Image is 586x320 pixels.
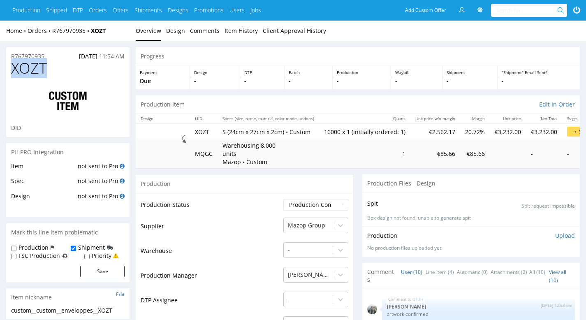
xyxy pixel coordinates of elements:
a: Attachments (2) [491,263,527,281]
a: Design [166,21,185,41]
a: R767970935 [11,52,44,60]
a: Shipped [46,6,67,14]
p: Production [337,70,387,75]
div: PH PRO Integration [6,143,130,161]
p: Due [140,77,185,85]
a: Client Approval History [263,21,326,41]
label: Priority [92,252,111,260]
p: - [194,77,236,85]
a: XOZT [91,27,106,35]
td: Supplier [141,217,281,241]
a: Users [229,6,245,14]
p: Shipment [447,70,493,75]
a: Add Custom Offer [401,4,451,17]
td: XOZT [190,124,218,139]
p: [PERSON_NAME] [387,304,570,310]
div: No production files uploaded yet [367,245,575,252]
a: Shipments [134,6,162,14]
p: artwork confirmed [387,311,570,317]
p: Production Item [141,100,185,109]
p: DTP [244,70,280,75]
th: Specs (size, name, material, color mode, addons) [218,114,319,124]
td: 20.72% [460,124,490,139]
p: S (24cm x 27cm x 2cm) • Custom [222,128,314,136]
td: DTP Assignee [141,291,281,315]
input: Search for... [496,4,559,17]
label: FSC Production [19,252,60,260]
a: Offers [113,6,129,14]
th: Net Total [526,114,562,124]
td: MQGC [190,139,218,168]
td: 1 [319,139,410,168]
div: Mark this line item problematic [6,223,130,241]
p: - [337,77,387,85]
p: Batch [289,70,328,75]
a: R767970935 [52,27,91,35]
a: All (10) [529,263,545,281]
p: Warehousing 8.000 units Mazop • Custom [222,141,284,166]
a: Line Item (4) [426,263,454,281]
a: Edit In Order [539,100,575,109]
p: - [395,77,438,85]
span: 11:54 AM [99,52,125,60]
p: - [244,77,280,85]
th: LIID [190,114,218,124]
p: Box design not found, unable to generate spit [367,215,575,222]
p: Spit request impossible [521,203,575,210]
p: Design [194,70,236,75]
p: Production [367,232,397,240]
a: Automatic (0) [457,263,488,281]
img: icon-shipping-flag.svg [107,243,113,252]
td: €85.66 [410,139,460,168]
th: Quant. [319,114,410,124]
div: custom__custom__enveloppes__XOZT [11,306,125,315]
p: [DATE] 12:58 pm [541,302,572,308]
img: regular_mini_magick20250702-42-x1tt6f.png [367,304,377,314]
span: DID [11,124,21,132]
a: Search for XOZT item in PH Pro [120,162,125,170]
p: Upload [555,232,575,240]
a: DTP [73,6,83,14]
p: Waybill [395,70,438,75]
a: Search for XOZT design in PH Pro [120,192,125,200]
span: Comments [367,268,395,284]
p: - [447,77,493,85]
div: Item nickname [6,288,130,306]
td: Production Status [141,198,281,217]
span: XOZT [11,60,47,77]
a: QTUH [412,296,423,303]
img: ico-item-custom-a8f9c3db6a5631ce2f509e228e8b95abde266dc4376634de7b166047de09ff05.png [35,85,101,118]
a: Comments [190,21,220,41]
a: Jobs [250,6,261,14]
p: - [289,77,328,85]
th: Margin [460,114,490,124]
a: Orders [89,6,107,14]
td: Warehouse [141,241,281,266]
td: €3,232.00 [490,124,526,139]
td: Spec [11,176,76,191]
th: Unit price w/o margin [410,114,460,124]
th: Design [136,114,190,124]
td: €2,562.17 [410,124,460,139]
td: not sent to Pro [76,161,125,176]
a: Home [6,27,28,35]
td: Item [11,161,76,176]
a: User (10) [401,263,422,281]
label: Shipment [78,243,105,252]
td: not sent to Pro [76,176,125,191]
a: Production [12,6,40,14]
button: Save [80,266,125,277]
a: Search for XOZT spec in PH Pro [120,177,125,185]
a: Overview [136,21,161,41]
a: Promotions [194,6,224,14]
p: - [502,77,576,85]
a: Orders [28,27,52,35]
td: - [526,139,562,168]
a: View all (10) [549,269,566,284]
span: [DATE] [79,52,97,60]
p: Spit [367,199,378,208]
td: not sent to Pro [76,191,125,206]
p: "Shipment" Email Sent? [502,70,576,75]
